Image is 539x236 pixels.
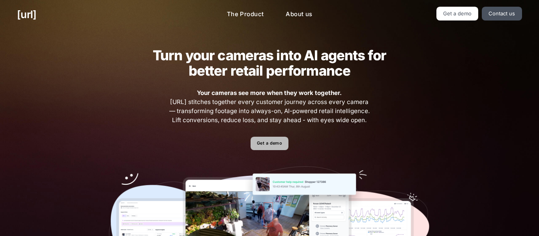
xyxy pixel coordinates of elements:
a: The Product [221,7,270,22]
a: Get a demo [251,137,288,151]
a: Contact us [482,7,522,20]
a: [URL] [17,7,36,22]
span: [URL] stitches together every customer journey across every camera — transforming footage into al... [168,89,371,125]
a: About us [279,7,318,22]
a: Get a demo [436,7,479,20]
strong: Your cameras see more when they work together. [197,89,342,97]
h2: Turn your cameras into AI agents for better retail performance [140,48,399,78]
